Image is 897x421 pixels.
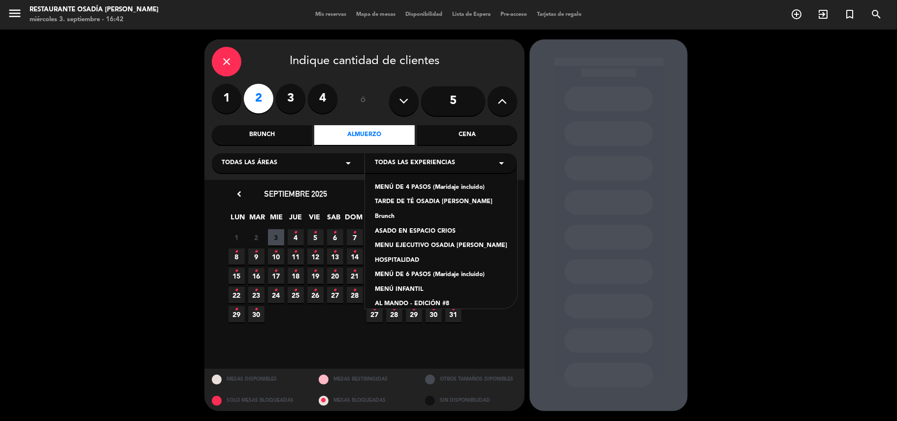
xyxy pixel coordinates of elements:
[268,287,284,303] span: 24
[373,302,376,317] i: •
[212,125,312,145] div: Brunch
[244,84,273,113] label: 2
[406,306,422,322] span: 29
[314,282,317,298] i: •
[333,225,337,241] i: •
[288,268,304,284] span: 18
[347,268,363,284] span: 21
[353,244,357,260] i: •
[375,299,507,309] div: AL MANDO - EDICIÓN #8
[288,229,304,246] span: 4
[248,306,265,322] span: 30
[294,225,298,241] i: •
[307,268,324,284] span: 19
[375,270,507,280] div: MENÚ DE 6 PASOS (Maridaje incluido)
[255,263,258,279] i: •
[844,8,856,20] i: turned_in_not
[375,197,507,207] div: TARDE DE TÉ OSADIA [PERSON_NAME]
[345,211,362,228] span: DOM
[353,282,357,298] i: •
[276,84,305,113] label: 3
[307,287,324,303] span: 26
[400,12,447,17] span: Disponibilidad
[229,229,245,246] span: 1
[7,6,22,21] i: menu
[234,189,244,199] i: chevron_left
[418,390,525,411] div: SIN DISPONIBILIDAD
[235,263,238,279] i: •
[791,8,802,20] i: add_circle_outline
[333,263,337,279] i: •
[294,244,298,260] i: •
[311,369,418,390] div: MESAS RESTRINGIDAS
[347,287,363,303] span: 28
[212,84,241,113] label: 1
[30,5,159,15] div: Restaurante Osadía [PERSON_NAME]
[496,157,507,169] i: arrow_drop_down
[432,302,435,317] i: •
[288,248,304,265] span: 11
[294,282,298,298] i: •
[288,211,304,228] span: JUE
[353,263,357,279] i: •
[447,12,496,17] span: Lista de Espera
[445,306,462,322] span: 31
[288,287,304,303] span: 25
[30,15,159,25] div: miércoles 3. septiembre - 16:42
[274,282,278,298] i: •
[386,306,402,322] span: 28
[268,248,284,265] span: 10
[311,390,418,411] div: MESAS BLOQUEADAS
[327,268,343,284] span: 20
[221,56,233,68] i: close
[532,12,587,17] span: Tarjetas de regalo
[326,211,342,228] span: SAB
[347,84,379,118] div: ó
[417,125,517,145] div: Cena
[314,263,317,279] i: •
[229,287,245,303] span: 22
[307,211,323,228] span: VIE
[235,302,238,317] i: •
[248,268,265,284] span: 16
[204,390,311,411] div: SOLO MESAS BLOQUEADAS
[327,229,343,246] span: 6
[229,268,245,284] span: 15
[230,211,246,228] span: LUN
[248,248,265,265] span: 9
[375,183,507,193] div: MENÚ DE 4 PASOS (Maridaje incluido)
[426,306,442,322] span: 30
[452,302,455,317] i: •
[204,369,311,390] div: MESAS DISPONIBLES
[222,158,277,168] span: Todas las áreas
[248,229,265,246] span: 2
[268,229,284,246] span: 3
[229,248,245,265] span: 8
[308,84,337,113] label: 4
[235,282,238,298] i: •
[264,189,327,199] span: septiembre 2025
[375,227,507,237] div: ASADO EN ESPACIO CRIOS
[353,225,357,241] i: •
[375,212,507,222] div: Brunch
[333,282,337,298] i: •
[347,229,363,246] span: 7
[235,244,238,260] i: •
[255,244,258,260] i: •
[314,125,414,145] div: Almuerzo
[375,158,455,168] span: Todas las experiencias
[255,282,258,298] i: •
[314,225,317,241] i: •
[393,302,396,317] i: •
[870,8,882,20] i: search
[375,241,507,251] div: MENU EJECUTIVO OSADIA [PERSON_NAME]
[274,244,278,260] i: •
[342,157,354,169] i: arrow_drop_down
[351,12,400,17] span: Mapa de mesas
[375,285,507,295] div: MENÚ INFANTIL
[307,248,324,265] span: 12
[418,369,525,390] div: OTROS TAMAÑOS DIPONIBLES
[327,287,343,303] span: 27
[268,268,284,284] span: 17
[347,248,363,265] span: 14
